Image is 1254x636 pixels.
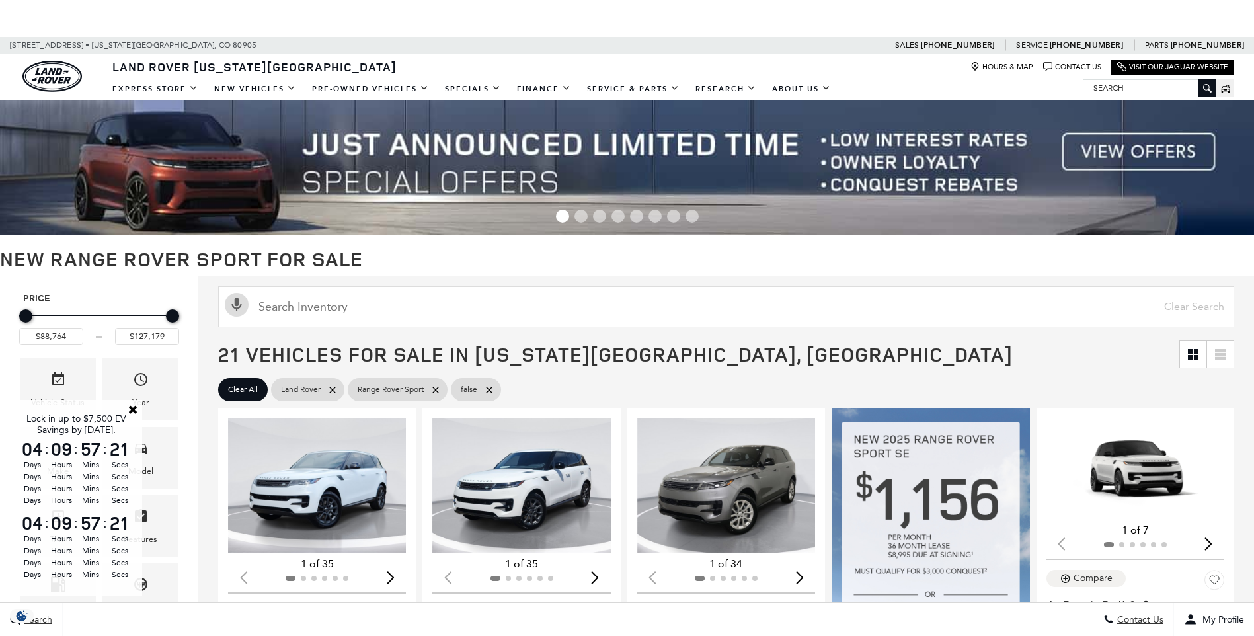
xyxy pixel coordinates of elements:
a: Finance [509,77,579,100]
div: Price [19,305,179,345]
span: false [461,381,477,398]
a: [STREET_ADDRESS] • [US_STATE][GEOGRAPHIC_DATA], CO 80905 [10,40,256,50]
span: Secs [107,459,132,471]
span: Land Rover [281,381,321,398]
span: Days [20,495,45,506]
button: Open user profile menu [1174,603,1254,636]
img: Opt-Out Icon [7,609,37,623]
span: Go to slide 4 [611,210,625,223]
span: Mins [78,557,103,569]
span: Days [20,483,45,495]
div: VehicleVehicle Status [20,358,96,420]
div: 1 of 35 [432,557,610,571]
span: Secs [107,545,132,557]
div: Minimum Price [19,309,32,323]
div: 1 of 35 [228,557,406,571]
span: Year [133,368,149,395]
span: Hours [49,471,74,483]
span: Go to slide 2 [574,210,588,223]
div: Next slide [586,563,604,592]
span: Contact Us [1114,614,1163,625]
span: Range Rover Sport [358,381,424,398]
a: land-rover [22,61,82,92]
span: CO [219,37,231,54]
a: Specials [437,77,509,100]
span: Hours [49,545,74,557]
a: Hours & Map [970,62,1033,72]
span: Secs [107,557,132,569]
input: Search [1083,80,1216,96]
a: New Vehicles [206,77,304,100]
span: Secs [107,533,132,545]
button: Compare Vehicle [1046,570,1126,587]
div: 1 / 2 [432,418,612,553]
span: Land Rover [US_STATE][GEOGRAPHIC_DATA] [112,59,397,75]
div: 1 / 2 [1046,418,1226,519]
a: Contact Us [1043,62,1101,72]
span: Secs [107,471,132,483]
span: 09 [49,440,74,458]
span: 21 [107,440,132,458]
span: 57 [78,440,103,458]
input: Search Inventory [218,286,1234,327]
span: My Profile [1197,614,1244,625]
span: Go to slide 6 [648,210,662,223]
a: EXPRESS STORE [104,77,206,100]
span: : [45,513,49,533]
a: [PHONE_NUMBER] [1171,40,1244,50]
span: Hours [49,459,74,471]
span: Days [20,557,45,569]
span: Secs [107,483,132,495]
span: Mins [78,483,103,495]
a: Land Rover [US_STATE][GEOGRAPHIC_DATA] [104,59,405,75]
span: Go to slide 3 [593,210,606,223]
span: Mins [78,545,103,557]
div: YearYear [102,358,178,420]
span: Days [20,569,45,580]
span: Lock in up to $7,500 EV Savings by [DATE]. [26,413,126,436]
img: 2025 LAND ROVER Range Rover Sport SE 1 [228,418,408,553]
span: Go to slide 7 [667,210,680,223]
span: : [74,439,78,459]
a: Close [127,403,139,415]
a: [PHONE_NUMBER] [1050,40,1123,50]
div: 1 of 7 [1046,523,1224,537]
span: Vehicle has shipped from factory of origin. Estimated time of delivery to Retailer is on average ... [1140,597,1152,612]
h5: Price [23,293,175,305]
span: Hours [49,533,74,545]
span: Mins [78,459,103,471]
span: [STREET_ADDRESS] • [10,37,90,54]
nav: Main Navigation [104,77,839,100]
div: Transmission [116,600,165,615]
div: 1 / 2 [228,418,408,553]
a: [PHONE_NUMBER] [921,40,994,50]
a: Research [687,77,764,100]
div: 1 of 34 [637,557,815,571]
img: Land Rover [22,61,82,92]
span: Mins [78,495,103,506]
span: Days [20,459,45,471]
span: 21 Vehicles for Sale in [US_STATE][GEOGRAPHIC_DATA], [GEOGRAPHIC_DATA] [218,340,1013,368]
img: 2025 LAND ROVER Range Rover Sport SE 360PS 1 [1046,418,1226,519]
div: Compare [1074,573,1113,584]
span: Clear All [228,381,258,398]
span: Secs [107,495,132,506]
a: Visit Our Jaguar Website [1117,62,1228,72]
span: 21 [107,514,132,532]
div: Next slide [381,563,399,592]
img: 2025 LAND ROVER Range Rover Sport SE 1 [637,418,817,553]
span: Mins [78,471,103,483]
div: 1 / 2 [637,418,817,553]
a: Pre-Owned Vehicles [304,77,437,100]
span: Go to slide 5 [630,210,643,223]
span: 04 [20,440,45,458]
span: Secs [107,569,132,580]
span: 57 [78,514,103,532]
span: Hours [49,483,74,495]
span: Hours [49,557,74,569]
span: [US_STATE][GEOGRAPHIC_DATA], [92,37,217,54]
span: Service [1016,40,1047,50]
span: Hours [49,569,74,580]
div: Vehicle Status [31,395,85,410]
span: 09 [49,514,74,532]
